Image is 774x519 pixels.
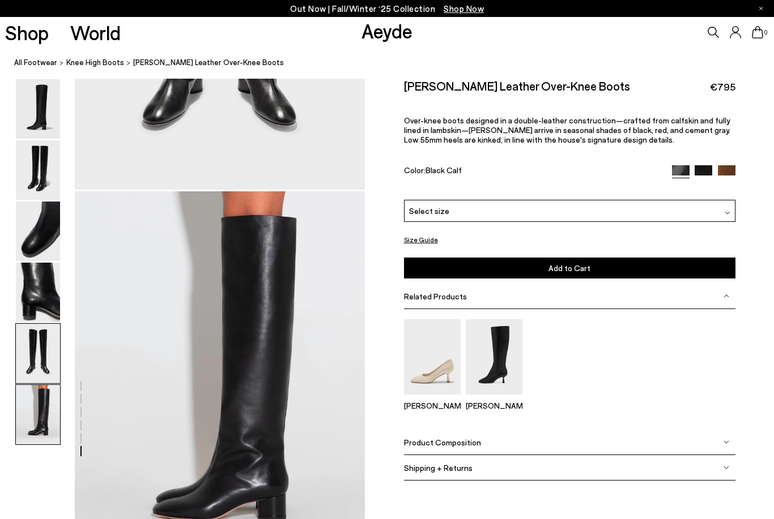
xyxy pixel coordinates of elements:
[409,205,449,217] span: Select size
[16,263,60,322] img: Willa Leather Over-Knee Boots - Image 4
[404,165,661,178] div: Color:
[426,165,462,175] span: Black Calf
[548,263,590,273] span: Add to Cart
[725,210,730,216] img: svg%3E
[444,3,484,14] span: Navigate to /collections/new-in
[290,2,484,16] p: Out Now | Fall/Winter ‘25 Collection
[404,462,473,472] span: Shipping + Returns
[466,387,522,410] a: Catherine High Sock Boots [PERSON_NAME]
[404,319,461,394] img: Giotta Round-Toe Pumps
[16,201,60,261] img: Willa Leather Over-Knee Boots - Image 3
[466,401,522,410] p: [PERSON_NAME]
[14,48,774,79] nav: breadcrumb
[404,115,735,144] p: Over-knee boots designed in a double-leather construction—crafted from calfskin and fully lined i...
[724,439,729,445] img: svg%3E
[66,58,124,67] span: knee high boots
[14,57,57,68] a: All Footwear
[70,23,121,42] a: World
[133,57,284,68] span: [PERSON_NAME] Leather Over-Knee Boots
[763,29,769,36] span: 0
[724,293,729,299] img: svg%3E
[404,387,461,410] a: Giotta Round-Toe Pumps [PERSON_NAME]
[66,57,124,68] a: knee high boots
[404,258,735,278] button: Add to Cart
[710,80,735,94] span: €795
[404,79,630,93] h2: [PERSON_NAME] Leather Over-Knee Boots
[16,79,60,139] img: Willa Leather Over-Knee Boots - Image 1
[16,385,60,444] img: Willa Leather Over-Knee Boots - Image 6
[404,401,461,410] p: [PERSON_NAME]
[5,23,49,42] a: Shop
[724,465,729,470] img: svg%3E
[466,319,522,394] img: Catherine High Sock Boots
[404,437,481,447] span: Product Composition
[752,26,763,38] a: 0
[362,19,412,42] a: Aeyde
[16,140,60,200] img: Willa Leather Over-Knee Boots - Image 2
[404,233,438,247] button: Size Guide
[404,291,467,301] span: Related Products
[16,324,60,383] img: Willa Leather Over-Knee Boots - Image 5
